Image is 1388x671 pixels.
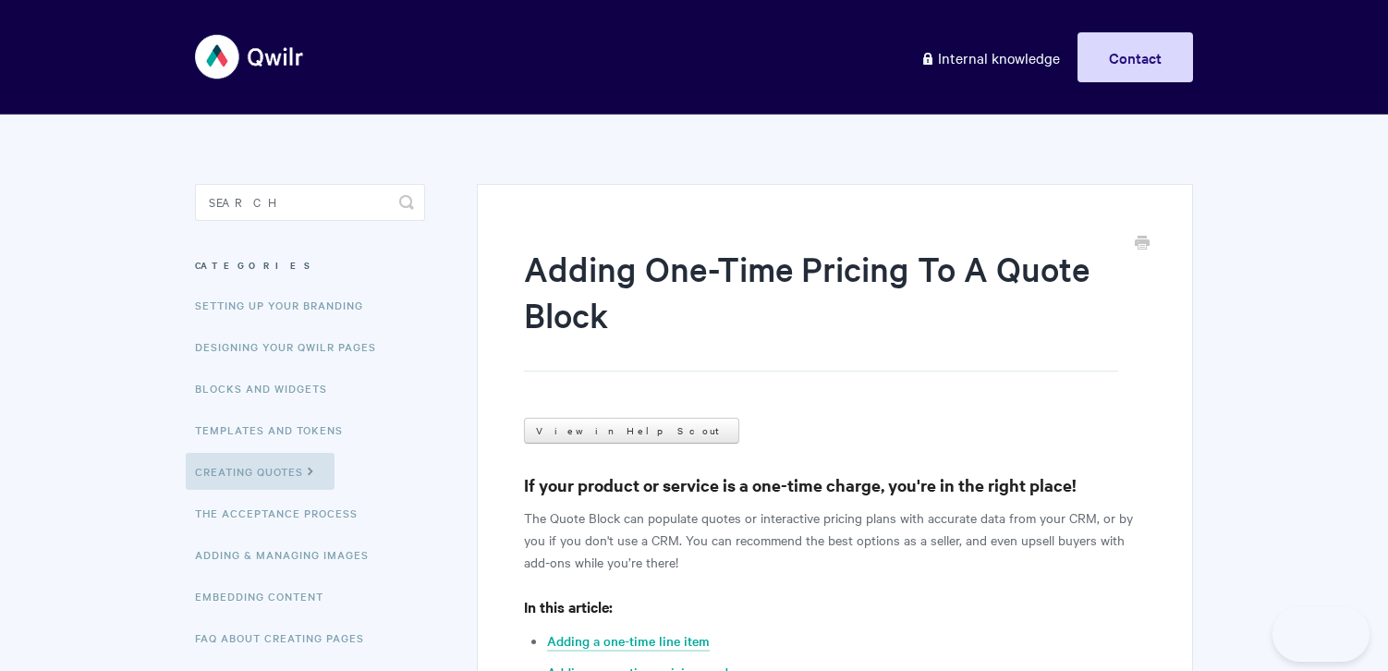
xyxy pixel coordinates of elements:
a: Creating Quotes [186,453,335,490]
a: Embedding Content [195,578,337,615]
iframe: Toggle Customer Support [1272,606,1370,662]
a: Templates and Tokens [195,411,357,448]
a: Contact [1078,32,1193,82]
img: Qwilr Help Center [195,22,305,91]
a: FAQ About Creating Pages [195,619,378,656]
a: Designing Your Qwilr Pages [195,328,390,365]
h3: If your product or service is a one-time charge, you're in the right place! [524,472,1146,498]
h4: In this article: [524,595,1146,618]
a: The Acceptance Process [195,494,371,531]
a: Adding & Managing Images [195,536,383,573]
a: Adding a one-time line item [547,631,710,652]
p: The Quote Block can populate quotes or interactive pricing plans with accurate data from your CRM... [524,506,1146,573]
h1: Adding One-Time Pricing To A Quote Block [524,245,1118,372]
input: Search [195,184,425,221]
a: Print this Article [1135,234,1150,254]
a: Setting up your Branding [195,287,377,323]
a: Internal knowledge [907,32,1074,82]
a: Blocks and Widgets [195,370,341,407]
h3: Categories [195,249,425,282]
a: View in Help Scout [524,418,739,444]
